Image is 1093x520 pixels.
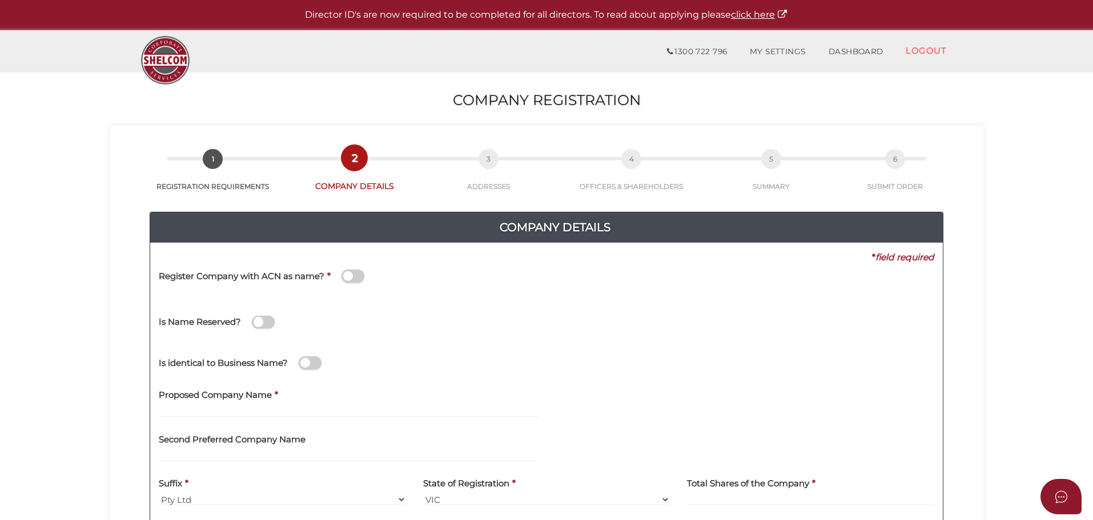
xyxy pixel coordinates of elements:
a: 5SUMMARY [707,162,836,191]
h4: Proposed Company Name [159,390,272,400]
span: 1 [203,149,223,169]
h4: Second Preferred Company Name [159,435,306,445]
a: MY SETTINGS [738,41,817,63]
a: 6SUBMIT ORDER [836,162,955,191]
h4: Company Details [159,218,951,236]
span: 6 [885,149,905,169]
span: 2 [344,148,364,168]
button: Open asap [1040,479,1082,514]
a: 2COMPANY DETAILS [288,160,422,192]
span: 3 [479,149,499,169]
h4: Register Company with ACN as name? [159,272,324,281]
span: 4 [621,149,641,169]
a: 1REGISTRATION REQUIREMENTS [138,162,288,191]
h4: Suffix [159,479,182,489]
h4: Is identical to Business Name? [159,358,288,368]
i: field required [875,252,934,263]
span: 5 [761,149,781,169]
a: 1300 722 796 [656,41,738,63]
a: DASHBOARD [817,41,895,63]
h4: State of Registration [423,479,509,489]
a: 4OFFICERS & SHAREHOLDERS [556,162,708,191]
img: Logo [135,30,195,90]
h4: Total Shares of the Company [687,479,809,489]
h4: Is Name Reserved? [159,317,241,327]
p: Director ID's are now required to be completed for all directors. To read about applying please [29,9,1064,22]
a: click here [731,9,788,20]
a: 3ADDRESSES [421,162,556,191]
a: LOGOUT [894,39,958,62]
